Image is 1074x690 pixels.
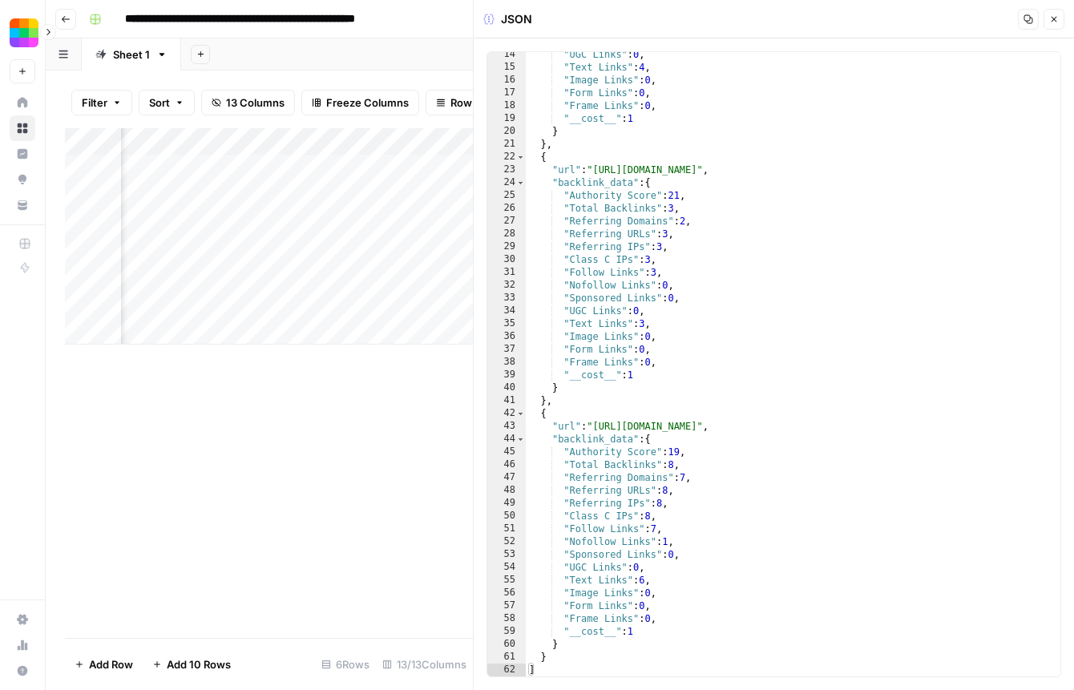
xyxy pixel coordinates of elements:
div: 24 [487,176,526,189]
div: 23 [487,163,526,176]
div: 57 [487,599,526,612]
div: 46 [487,458,526,471]
div: 26 [487,202,526,215]
a: Insights [10,141,35,167]
div: 42 [487,407,526,420]
div: 54 [487,561,526,574]
span: Filter [82,95,107,111]
div: 17 [487,87,526,99]
div: 55 [487,574,526,587]
button: Add Row [65,652,143,677]
div: 14 [487,48,526,61]
div: 36 [487,330,526,343]
div: 35 [487,317,526,330]
button: Row Height [426,90,519,115]
div: 30 [487,253,526,266]
button: Sort [139,90,195,115]
a: Your Data [10,192,35,218]
div: 29 [487,240,526,253]
div: 60 [487,638,526,651]
div: 45 [487,446,526,458]
div: 13/13 Columns [376,652,473,677]
div: 44 [487,433,526,446]
a: Usage [10,632,35,658]
div: 20 [487,125,526,138]
div: 33 [487,292,526,305]
div: 38 [487,356,526,369]
div: 32 [487,279,526,292]
div: 21 [487,138,526,151]
span: Sort [149,95,170,111]
div: 6 Rows [315,652,376,677]
div: 40 [487,381,526,394]
div: 50 [487,510,526,523]
div: 51 [487,523,526,535]
a: Settings [10,607,35,632]
div: 22 [487,151,526,163]
div: 16 [487,74,526,87]
div: 37 [487,343,526,356]
span: Add 10 Rows [167,656,231,672]
div: 62 [487,664,526,676]
div: Sheet 1 [113,46,150,63]
button: Workspace: Smallpdf [10,13,35,53]
span: Freeze Columns [326,95,409,111]
div: 27 [487,215,526,228]
a: Home [10,90,35,115]
div: 59 [487,625,526,638]
div: 34 [487,305,526,317]
div: 56 [487,587,526,599]
div: 39 [487,369,526,381]
div: 53 [487,548,526,561]
span: Toggle code folding, rows 42 through 61 [516,407,525,420]
a: Opportunities [10,167,35,192]
button: 13 Columns [201,90,295,115]
a: Browse [10,115,35,141]
div: JSON [483,11,532,27]
div: 47 [487,471,526,484]
div: 48 [487,484,526,497]
button: Add 10 Rows [143,652,240,677]
span: 13 Columns [226,95,285,111]
span: Toggle code folding, rows 22 through 41 [516,151,525,163]
div: 18 [487,99,526,112]
div: 19 [487,112,526,125]
button: Freeze Columns [301,90,419,115]
div: 52 [487,535,526,548]
span: Add Row [89,656,133,672]
span: Row Height [450,95,508,111]
div: 31 [487,266,526,279]
div: 43 [487,420,526,433]
div: 28 [487,228,526,240]
div: 41 [487,394,526,407]
div: 61 [487,651,526,664]
span: Toggle code folding, rows 24 through 40 [516,176,525,189]
div: 25 [487,189,526,202]
div: 58 [487,612,526,625]
span: Toggle code folding, rows 44 through 60 [516,433,525,446]
div: 49 [487,497,526,510]
div: 15 [487,61,526,74]
button: Filter [71,90,132,115]
img: Smallpdf Logo [10,18,38,47]
button: Help + Support [10,658,35,684]
a: Sheet 1 [82,38,181,71]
